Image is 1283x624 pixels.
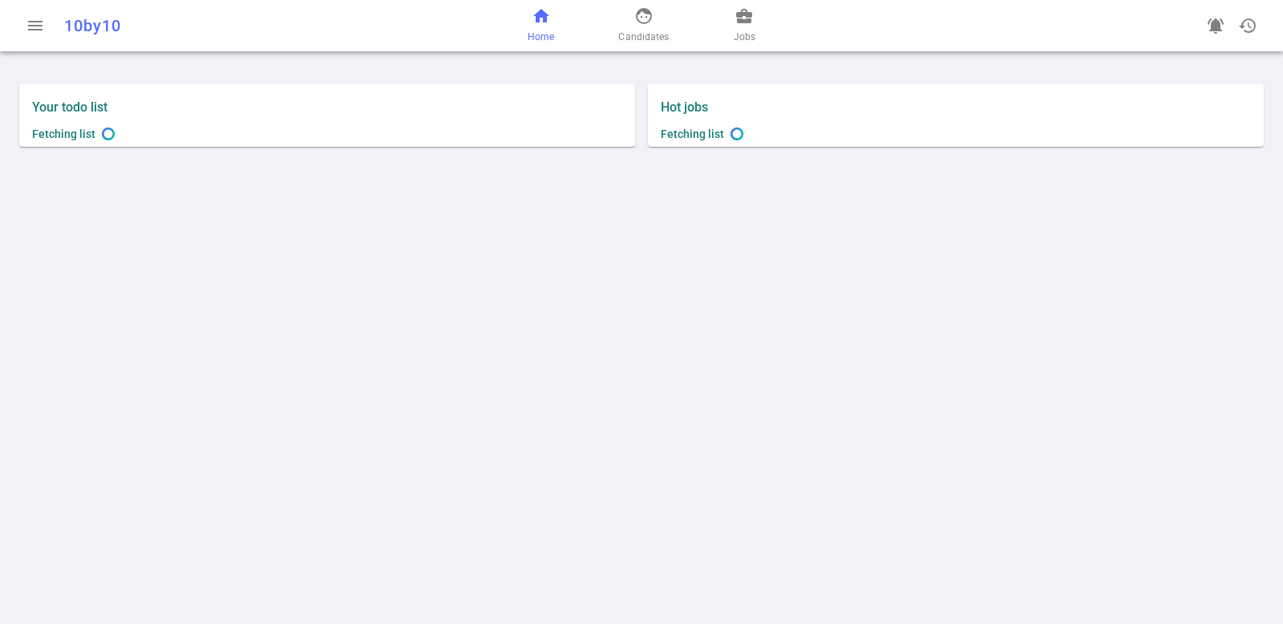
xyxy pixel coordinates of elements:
span: business_center [735,6,754,26]
span: menu [26,16,45,35]
span: history [1238,16,1257,35]
span: home [532,6,551,26]
span: Candidates [618,29,669,45]
span: face [634,6,654,26]
button: Open menu [19,10,51,42]
span: Fetching list [32,128,95,140]
button: Open history [1232,10,1264,42]
label: Hot jobs [661,99,949,115]
a: Candidates [618,6,669,45]
div: 10by10 [64,16,421,35]
a: Jobs [734,6,755,45]
a: Home [528,6,554,45]
span: notifications_active [1206,16,1225,35]
label: Your todo list [32,99,622,115]
span: Home [528,29,554,45]
span: Jobs [734,29,755,45]
a: Go to see announcements [1200,10,1232,42]
span: Fetching list [661,128,724,140]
